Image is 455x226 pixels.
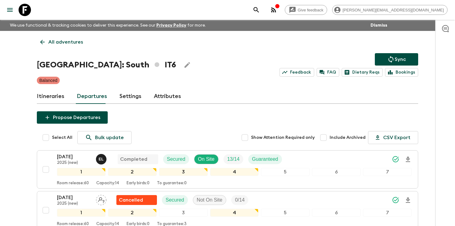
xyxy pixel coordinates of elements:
div: Secured [163,154,189,164]
p: [DATE] [57,153,91,160]
a: All adventures [37,36,86,48]
div: Secured [162,195,188,205]
p: Not On Site [197,196,223,204]
button: CSV Export [368,131,418,144]
button: menu [4,4,16,16]
a: FAQ [317,68,339,77]
svg: Synced Successfully [392,196,399,204]
div: 3 [159,168,208,176]
p: 0 / 14 [235,196,245,204]
div: 7 [363,209,412,217]
span: Select All [52,134,72,141]
div: 5 [261,209,310,217]
p: Capacity: 14 [96,181,119,186]
p: Completed [120,156,147,163]
button: [DATE]2025 (new)Eleonora LongobardiCompletedSecuredOn SiteTrip FillGuaranteed1234567Room release:... [37,150,418,189]
a: Dietary Reqs [342,68,383,77]
div: Trip Fill [223,154,243,164]
p: On Site [198,156,214,163]
div: 2 [108,209,157,217]
div: 2 [108,168,157,176]
p: Guaranteed [252,156,278,163]
span: [PERSON_NAME][EMAIL_ADDRESS][DOMAIN_NAME] [339,8,447,12]
p: All adventures [48,38,83,46]
span: Include Archived [330,134,366,141]
button: Propose Departures [37,111,108,124]
svg: Synced Successfully [392,156,399,163]
div: 4 [210,168,259,176]
a: Give feedback [285,5,327,15]
a: Settings [119,89,141,104]
h1: [GEOGRAPHIC_DATA]: South IT6 [37,59,176,71]
div: 6 [312,168,361,176]
span: Show Attention Required only [251,134,315,141]
div: 3 [159,209,208,217]
p: 2025 (new) [57,201,91,206]
p: Sync [395,56,406,63]
button: Edit Adventure Title [181,59,193,71]
button: Sync adventure departures to the booking engine [375,53,418,66]
div: Flash Pack cancellation [116,195,157,205]
a: Attributes [154,89,181,104]
p: Secured [166,196,184,204]
div: 1 [57,168,106,176]
a: Departures [77,89,107,104]
div: 6 [312,209,361,217]
div: Trip Fill [231,195,248,205]
span: Eleonora Longobardi [96,156,108,161]
p: Secured [167,156,185,163]
div: 5 [261,168,310,176]
div: 7 [363,168,412,176]
p: [DATE] [57,194,91,201]
p: 13 / 14 [227,156,240,163]
div: [PERSON_NAME][EMAIL_ADDRESS][DOMAIN_NAME] [332,5,448,15]
span: Assign pack leader [96,197,106,202]
button: search adventures [250,4,262,16]
p: Balanced [39,77,57,83]
svg: Download Onboarding [404,197,412,204]
p: 2025 (new) [57,160,91,165]
p: We use functional & tracking cookies to deliver this experience. See our for more. [7,20,208,31]
div: On Site [194,154,219,164]
p: Bulk update [95,134,124,141]
a: Feedback [279,68,314,77]
div: 1 [57,209,106,217]
a: Itineraries [37,89,64,104]
a: Bookings [385,68,418,77]
p: Room release: 60 [57,181,89,186]
p: Cancelled [119,196,143,204]
svg: Download Onboarding [404,156,412,163]
span: Give feedback [294,8,327,12]
a: Bulk update [77,131,132,144]
a: Privacy Policy [156,23,186,28]
p: Early birds: 0 [127,181,149,186]
p: To guarantee: 0 [157,181,187,186]
button: Dismiss [369,21,389,30]
div: 4 [210,209,259,217]
div: Not On Site [193,195,227,205]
